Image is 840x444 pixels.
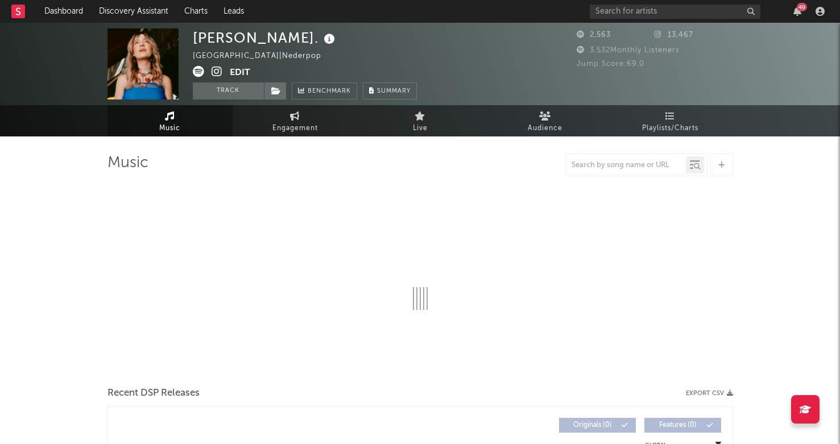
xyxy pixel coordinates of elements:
span: 3,532 Monthly Listeners [577,47,680,54]
a: Engagement [233,105,358,136]
input: Search by song name or URL [566,161,686,170]
button: Features(0) [644,418,721,433]
span: Playlists/Charts [642,122,698,135]
a: Audience [483,105,608,136]
a: Playlists/Charts [608,105,733,136]
input: Search for artists [590,5,760,19]
a: Music [107,105,233,136]
button: Export CSV [686,390,733,397]
div: 49 [797,3,807,11]
button: Track [193,82,264,99]
div: [GEOGRAPHIC_DATA] | Nederpop [193,49,334,63]
div: [PERSON_NAME]. [193,28,338,47]
a: Benchmark [292,82,357,99]
span: Benchmark [308,85,351,98]
button: 49 [793,7,801,16]
span: Music [159,122,180,135]
button: Summary [363,82,417,99]
span: Summary [377,88,411,94]
span: 2,563 [577,31,611,39]
span: Jump Score: 69.0 [577,60,644,68]
button: Edit [230,66,250,80]
span: Live [413,122,428,135]
span: Originals ( 0 ) [566,422,619,429]
span: Features ( 0 ) [652,422,704,429]
span: Recent DSP Releases [107,387,200,400]
span: Engagement [272,122,318,135]
a: Live [358,105,483,136]
span: Audience [528,122,562,135]
button: Originals(0) [559,418,636,433]
span: 13,467 [655,31,693,39]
